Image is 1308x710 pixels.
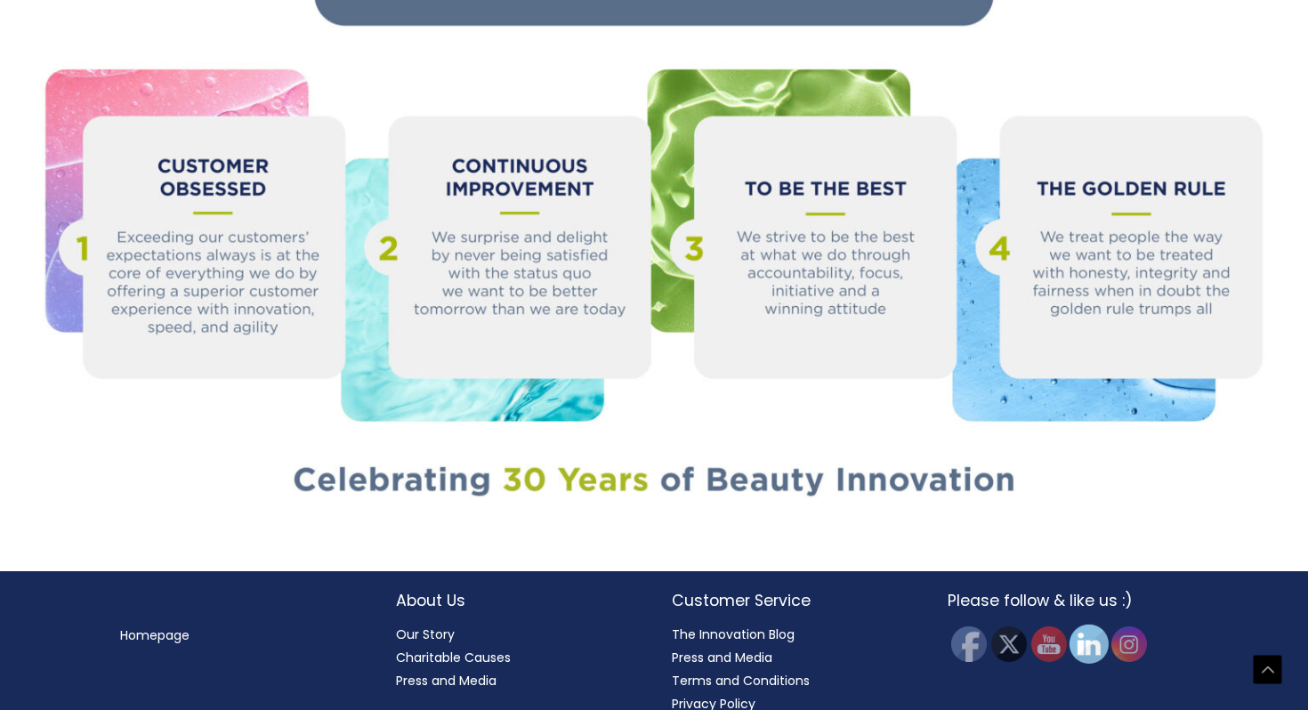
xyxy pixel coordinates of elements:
a: Homepage [120,626,190,644]
a: Charitable Causes [396,649,511,666]
h2: Customer Service [672,589,912,612]
img: Facebook [951,626,987,662]
img: Twitter [991,626,1027,662]
a: Press and Media [672,649,772,666]
nav: About Us [396,623,636,692]
a: Terms and Conditions [672,672,810,690]
h2: About Us [396,589,636,612]
nav: Menu [120,624,360,647]
a: The Innovation Blog [672,625,795,643]
h2: Please follow & like us :) [948,589,1188,612]
a: Press and Media [396,672,497,690]
a: Our Story [396,625,455,643]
